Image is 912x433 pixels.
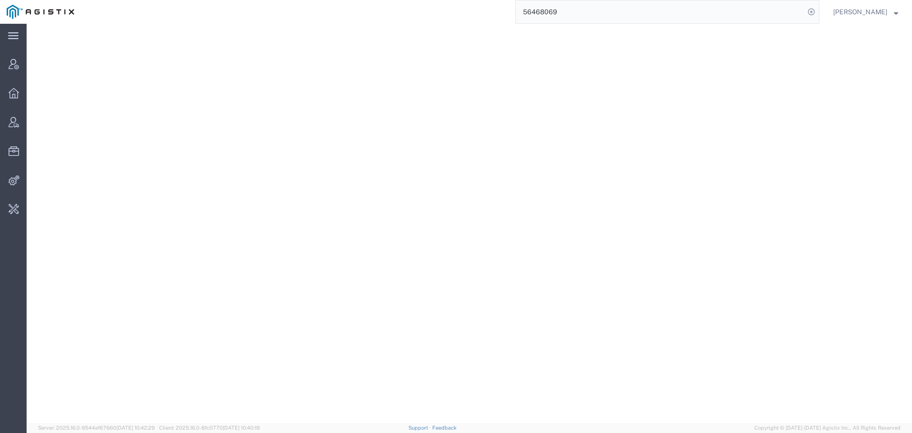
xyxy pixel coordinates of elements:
[833,6,899,18] button: [PERSON_NAME]
[833,7,887,17] span: Abbie Wilkiemeyer
[27,24,912,423] iframe: To enrich screen reader interactions, please activate Accessibility in Grammarly extension settings
[223,425,260,431] span: [DATE] 10:40:19
[754,424,901,432] span: Copyright © [DATE]-[DATE] Agistix Inc., All Rights Reserved
[516,0,805,23] input: Search for shipment number, reference number
[38,425,155,431] span: Server: 2025.16.0-9544af67660
[159,425,260,431] span: Client: 2025.16.0-8fc0770
[408,425,432,431] a: Support
[432,425,456,431] a: Feedback
[7,5,74,19] img: logo
[116,425,155,431] span: [DATE] 10:42:29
